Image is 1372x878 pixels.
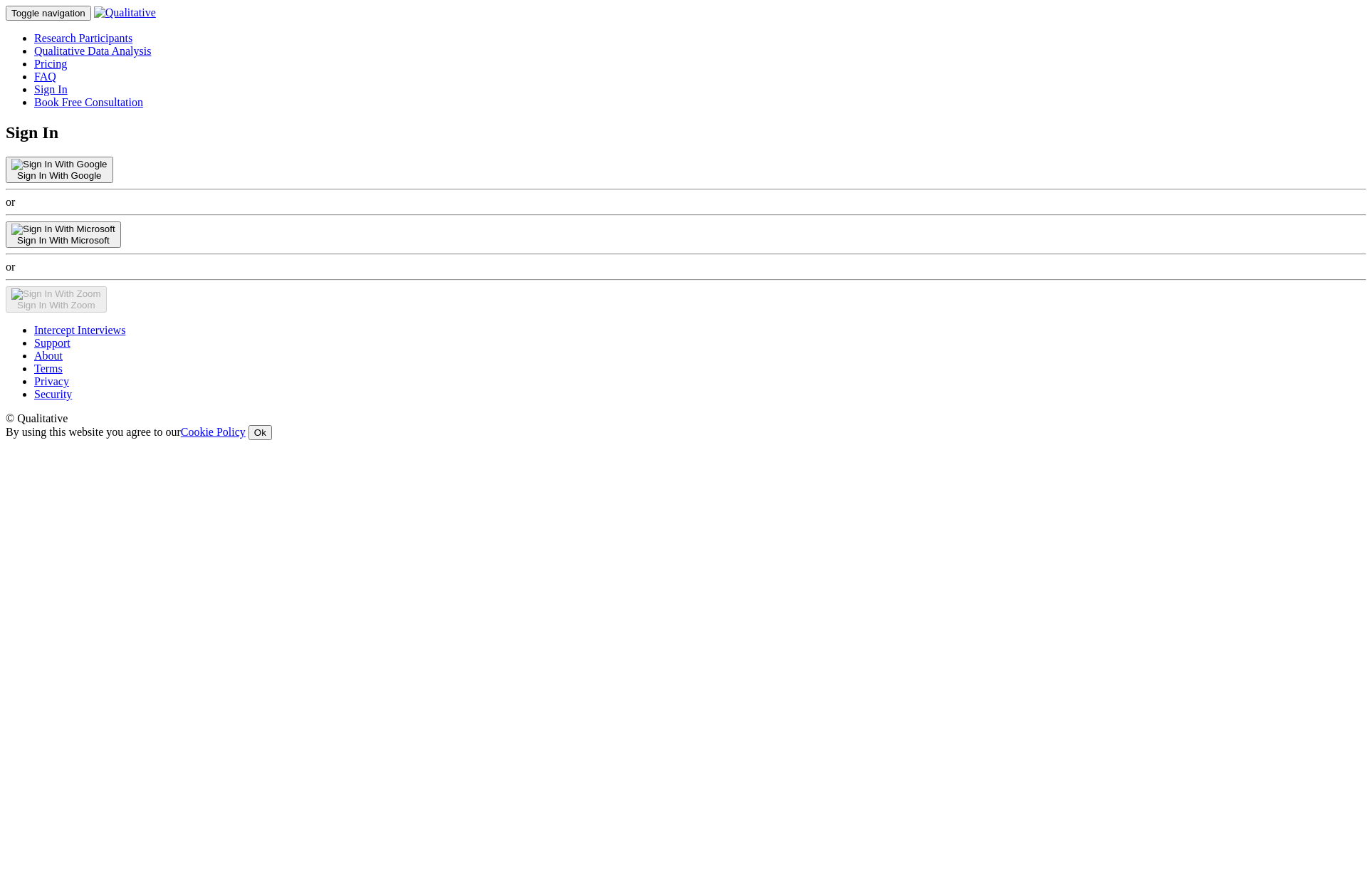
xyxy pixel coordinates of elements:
span: or [6,261,15,273]
div: By using this website you agree to our [6,425,1366,440]
a: Terms [34,362,63,375]
a: Qualitative Data Analysis [34,45,151,57]
a: Research Participants [34,32,132,44]
a: Security [34,388,72,400]
img: Sign In With Microsoft [11,224,115,235]
div: Sign In With Zoom [11,300,101,310]
button: Toggle navigation [6,6,91,21]
button: Sign In With Microsoft [6,221,121,248]
h2: Sign In [6,123,1366,142]
span: or [6,196,15,208]
a: FAQ [34,70,56,83]
button: Ok [248,425,272,440]
button: Sign In With Zoom [6,286,107,313]
a: Cookie Policy [181,426,246,438]
div: Sign In With Google [11,170,108,181]
a: Pricing [34,58,67,70]
a: Privacy [34,375,69,387]
a: Intercept Interviews [34,324,125,336]
div: Sign In With Microsoft [11,235,115,246]
div: © Qualitative [6,412,1366,425]
iframe: Chat Widget [1301,810,1372,878]
img: Qualitative [94,6,156,19]
img: Sign In With Zoom [11,288,101,300]
a: Sign In [34,83,68,95]
span: Toggle navigation [11,8,85,19]
a: About [34,350,63,362]
button: Sign In With Google [6,157,113,183]
a: Book Free Consultation [34,96,143,108]
img: Sign In With Google [11,159,108,170]
a: Support [34,337,70,349]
